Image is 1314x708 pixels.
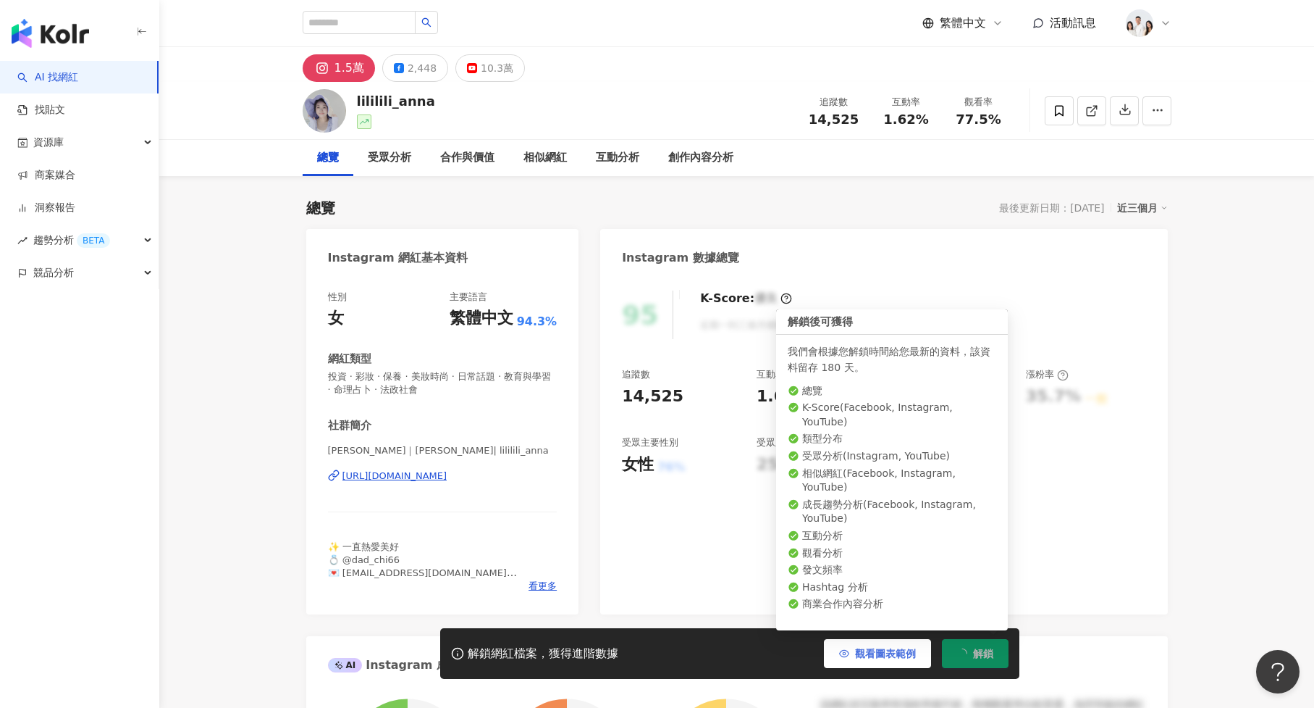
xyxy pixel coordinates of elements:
button: 1.5萬 [303,54,375,82]
div: 總覽 [317,149,339,167]
div: 解鎖網紅檔案，獲得進階數據 [468,646,618,662]
span: 趨勢分析 [33,224,110,257]
a: [URL][DOMAIN_NAME] [328,470,557,483]
span: 77.5% [956,112,1001,127]
span: 投資 · 彩妝 · 保養 · 美妝時尚 · 日常話題 · 教育與學習 · 命理占卜 · 法政社會 [328,370,557,396]
img: 20231221_NR_1399_Small.jpg [1126,9,1153,37]
li: K-Score ( Facebook, Instagram, YouTube ) [788,401,996,429]
span: 競品分析 [33,257,74,289]
li: 相似網紅 ( Facebook, Instagram, YouTube ) [788,467,996,495]
span: 1.62% [883,112,928,127]
button: 解鎖 [942,639,1008,668]
div: 互動率 [879,95,934,109]
li: 受眾分析 ( Instagram, YouTube ) [788,449,996,464]
div: 追蹤數 [806,95,862,109]
span: [PERSON_NAME]｜[PERSON_NAME]| lililili_anna [328,444,557,457]
span: 資源庫 [33,126,64,159]
span: 94.3% [517,314,557,330]
a: searchAI 找網紅 [17,70,78,85]
button: 10.3萬 [455,54,525,82]
li: 發文頻率 [788,563,996,578]
a: 商案媒合 [17,168,75,183]
div: 相似網紅 [523,149,567,167]
span: 活動訊息 [1050,16,1096,30]
div: 網紅類型 [328,351,371,367]
span: 14,525 [809,112,859,127]
div: 觀看率 [951,95,1006,109]
div: 主要語言 [450,291,487,304]
div: 2,448 [408,58,437,78]
div: 我們會根據您解鎖時間給您最新的資料，該資料留存 180 天。 [788,343,996,375]
button: 2,448 [382,54,448,82]
div: BETA [77,233,110,248]
div: 1.5萬 [334,58,364,78]
span: 繁體中文 [940,15,986,31]
li: 類型分布 [788,432,996,446]
div: 女 [328,307,344,330]
div: 創作內容分析 [668,149,733,167]
div: 漲粉率 [1026,368,1069,381]
div: 受眾主要年齡 [757,436,813,449]
img: logo [12,19,89,48]
div: 女性 [622,454,654,476]
div: 近三個月 [1117,199,1168,217]
li: 商業合作內容分析 [788,597,996,612]
div: [URL][DOMAIN_NAME] [342,470,447,483]
div: 解鎖後可獲得 [776,309,1008,335]
div: 繁體中文 [450,307,513,330]
div: 互動分析 [596,149,639,167]
div: 10.3萬 [481,58,513,78]
div: 社群簡介 [328,418,371,433]
div: 互動率 [757,368,799,381]
span: 觀看圖表範例 [855,648,916,659]
div: 總覽 [306,198,335,218]
div: 追蹤數 [622,368,650,381]
a: 找貼文 [17,103,65,117]
span: 解鎖 [973,648,993,659]
div: 最後更新日期：[DATE] [999,202,1104,214]
img: KOL Avatar [303,89,346,133]
div: 受眾主要性別 [622,436,678,449]
li: 成長趨勢分析 ( Facebook, Instagram, YouTube ) [788,498,996,526]
li: 觀看分析 [788,546,996,561]
div: K-Score : [700,291,792,307]
div: 受眾分析 [368,149,411,167]
span: loading [956,648,967,659]
a: 洞察報告 [17,201,75,215]
span: rise [17,236,28,246]
button: 觀看圖表範例 [824,639,931,668]
div: 14,525 [622,386,683,408]
li: 互動分析 [788,529,996,544]
div: 合作與價值 [440,149,494,167]
span: search [421,17,431,28]
div: lililili_anna [357,92,435,110]
div: 性別 [328,291,347,304]
div: Instagram 網紅基本資料 [328,250,468,266]
div: 1.62% [757,386,812,408]
span: 看更多 [528,580,557,593]
div: Instagram 數據總覽 [622,250,739,266]
span: ✨ 一直熱愛美好 💍 @dad_chi66 💌 [EMAIL_ADDRESS][DOMAIN_NAME] 🔗 YT新影片和緩慢更新的網站👇🏻 [328,541,517,592]
li: Hashtag 分析 [788,580,996,595]
li: 總覽 [788,384,996,399]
